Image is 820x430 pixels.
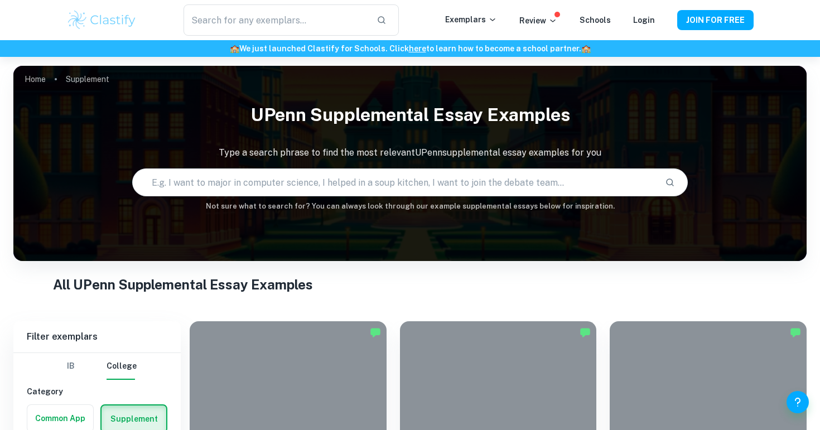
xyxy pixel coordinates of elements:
[580,16,611,25] a: Schools
[677,10,754,30] button: JOIN FOR FREE
[519,15,557,27] p: Review
[2,42,818,55] h6: We just launched Clastify for Schools. Click to learn how to become a school partner.
[580,327,591,338] img: Marked
[53,274,767,294] h1: All UPenn Supplemental Essay Examples
[57,353,137,380] div: Filter type choice
[445,13,497,26] p: Exemplars
[13,321,181,352] h6: Filter exemplars
[13,97,807,133] h1: UPenn Supplemental Essay Examples
[581,44,591,53] span: 🏫
[13,201,807,212] h6: Not sure what to search for? You can always look through our example supplemental essays below fo...
[790,327,801,338] img: Marked
[787,391,809,413] button: Help and Feedback
[184,4,368,36] input: Search for any exemplars...
[25,71,46,87] a: Home
[409,44,426,53] a: here
[27,385,167,398] h6: Category
[13,146,807,160] p: Type a search phrase to find the most relevant UPenn supplemental essay examples for you
[633,16,655,25] a: Login
[107,353,137,380] button: College
[66,9,137,31] img: Clastify logo
[57,353,84,380] button: IB
[370,327,381,338] img: Marked
[133,167,655,198] input: E.g. I want to major in computer science, I helped in a soup kitchen, I want to join the debate t...
[660,173,679,192] button: Search
[230,44,239,53] span: 🏫
[66,73,109,85] p: Supplement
